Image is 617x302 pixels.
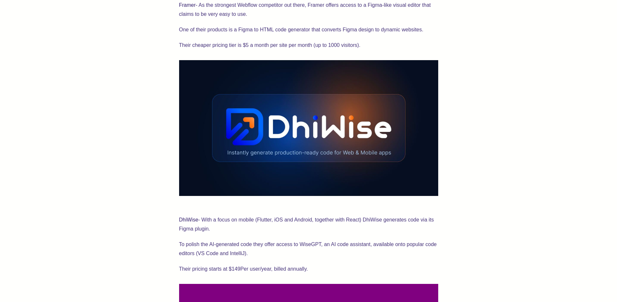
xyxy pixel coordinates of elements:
[179,240,438,258] p: To polish the AI-generated code they offer access to WiseGPT, an AI code assistant, available ont...
[179,60,438,196] img: dhiwise logo
[179,25,438,34] p: One of their products is a Figma to HTML code generator that converts Figma design to dynamic web...
[179,41,438,50] p: Their cheaper pricing tier is $5 a month per site per month (up to 1000 visitors).
[179,217,199,222] a: DhiWise
[179,206,438,233] p: - With a focus on mobile (Flutter, iOS and Android, together with React) DhiWise generates code v...
[179,264,438,274] p: Their pricing starts at $149Per user/year, billed annually.
[179,2,196,8] a: Framer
